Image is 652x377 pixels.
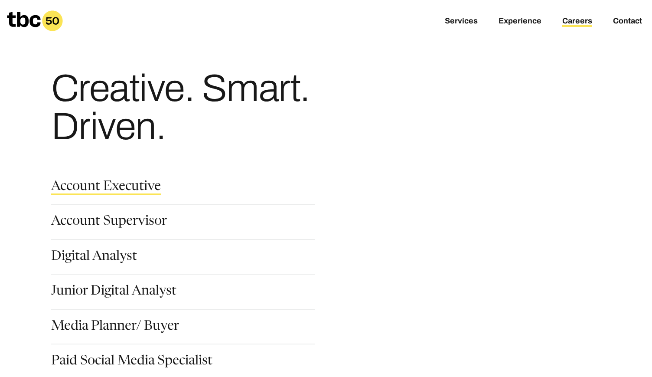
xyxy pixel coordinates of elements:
[51,320,179,335] a: Media Planner/ Buyer
[613,16,642,27] a: Contact
[51,285,176,300] a: Junior Digital Analyst
[499,16,541,27] a: Experience
[562,16,592,27] a: Careers
[51,180,161,195] a: Account Executive
[51,215,167,230] a: Account Supervisor
[7,10,63,31] a: Homepage
[51,355,212,370] a: Paid Social Media Specialist
[51,250,137,265] a: Digital Analyst
[445,16,478,27] a: Services
[51,69,384,146] h1: Creative. Smart. Driven.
